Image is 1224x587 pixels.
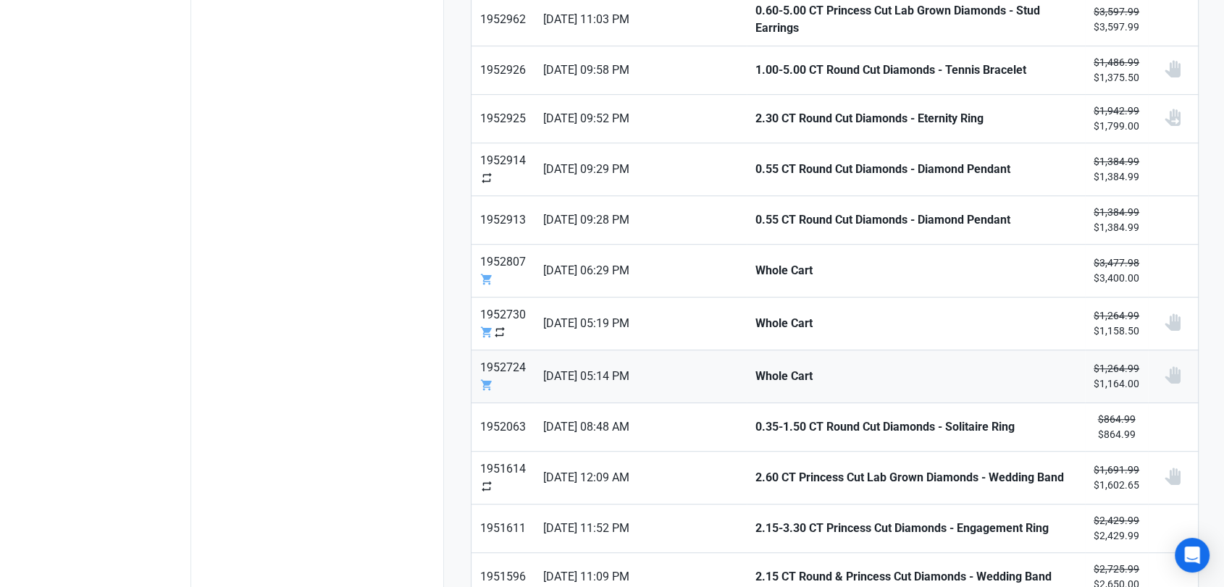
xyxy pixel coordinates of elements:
[755,62,1076,79] strong: 1.00-5.00 CT Round Cut Diamonds - Tennis Bracelet
[535,95,747,143] a: [DATE] 09:52 PM
[1085,504,1148,552] a: $2,429.99$2,429.99
[1094,563,1139,575] s: $2,725.99
[471,297,535,350] a: 1952730shopping_cartrepeat
[471,504,535,552] a: 1951611
[747,196,1085,244] a: 0.55 CT Round Cut Diamonds - Diamond Pendant
[1085,95,1148,143] a: $1,942.99$1,799.00
[543,110,738,127] span: [DATE] 09:52 PM
[1085,46,1148,94] a: $1,486.99$1,375.50
[1094,513,1139,544] small: $2,429.99
[480,480,493,493] span: repeat
[1094,257,1139,269] s: $3,477.98
[535,403,747,451] a: [DATE] 08:48 AM
[543,568,738,586] span: [DATE] 11:09 PM
[1094,154,1139,185] small: $1,384.99
[1094,308,1139,339] small: $1,158.50
[1094,464,1139,476] s: $1,691.99
[1094,310,1139,321] s: $1,264.99
[1164,60,1181,77] img: status_user_offer_unavailable.svg
[543,315,738,332] span: [DATE] 05:19 PM
[535,46,747,94] a: [DATE] 09:58 PM
[1085,245,1148,297] a: $3,477.98$3,400.00
[543,211,738,229] span: [DATE] 09:28 PM
[535,452,747,504] a: [DATE] 12:09 AM
[1094,105,1139,117] s: $1,942.99
[543,161,738,178] span: [DATE] 09:29 PM
[480,326,493,339] span: shopping_cart
[1094,363,1139,374] s: $1,264.99
[755,110,1076,127] strong: 2.30 CT Round Cut Diamonds - Eternity Ring
[543,62,738,79] span: [DATE] 09:58 PM
[493,326,506,339] span: repeat
[543,262,738,279] span: [DATE] 06:29 PM
[747,452,1085,504] a: 2.60 CT Princess Cut Lab Grown Diamonds - Wedding Band
[755,368,1076,385] strong: Whole Cart
[1094,4,1139,35] small: $3,597.99
[1085,196,1148,244] a: $1,384.99$1,384.99
[1094,55,1139,85] small: $1,375.50
[535,245,747,297] a: [DATE] 06:29 PM
[480,273,493,286] span: shopping_cart
[535,350,747,402] a: [DATE] 05:14 PM
[755,520,1076,537] strong: 2.15-3.30 CT Princess Cut Diamonds - Engagement Ring
[471,452,535,504] a: 1951614repeat
[747,46,1085,94] a: 1.00-5.00 CT Round Cut Diamonds - Tennis Bracelet
[1094,412,1139,442] small: $864.99
[480,379,493,392] span: shopping_cart
[1085,452,1148,504] a: $1,691.99$1,602.65
[747,245,1085,297] a: Whole Cart
[1164,366,1181,384] img: status_user_offer_unavailable.svg
[1094,206,1139,218] s: $1,384.99
[1094,56,1139,68] s: $1,486.99
[747,143,1085,195] a: 0.55 CT Round Cut Diamonds - Diamond Pendant
[1094,463,1139,493] small: $1,602.65
[535,143,747,195] a: [DATE] 09:29 PM
[1085,143,1148,195] a: $1,384.99$1,384.99
[1094,6,1139,17] s: $3,597.99
[747,95,1085,143] a: 2.30 CT Round Cut Diamonds - Eternity Ring
[1085,297,1148,350] a: $1,264.99$1,158.50
[755,469,1076,486] strong: 2.60 CT Princess Cut Lab Grown Diamonds - Wedding Band
[471,143,535,195] a: 1952914repeat
[471,95,535,143] a: 1952925
[747,403,1085,451] a: 0.35-1.50 CT Round Cut Diamonds - Solitaire Ring
[747,297,1085,350] a: Whole Cart
[471,403,535,451] a: 1952063
[1085,403,1148,451] a: $864.99$864.99
[543,520,738,537] span: [DATE] 11:52 PM
[1164,109,1181,126] img: status_user_offer_countered.svg
[755,2,1076,37] strong: 0.60-5.00 CT Princess Cut Lab Grown Diamonds - Stud Earrings
[1094,361,1139,392] small: $1,164.00
[1175,538,1210,573] div: Open Intercom Messenger
[535,504,747,552] a: [DATE] 11:52 PM
[535,196,747,244] a: [DATE] 09:28 PM
[1094,205,1139,235] small: $1,384.99
[755,262,1076,279] strong: Whole Cart
[471,350,535,402] a: 1952724shopping_cart
[543,11,738,28] span: [DATE] 11:03 PM
[1097,413,1135,425] s: $864.99
[1094,515,1139,526] s: $2,429.99
[1085,350,1148,402] a: $1,264.99$1,164.00
[535,297,747,350] a: [DATE] 05:19 PM
[755,568,1076,586] strong: 2.15 CT Round & Princess Cut Diamonds - Wedding Band
[755,315,1076,332] strong: Whole Cart
[471,245,535,297] a: 1952807shopping_cart
[1164,468,1181,485] img: status_user_offer_unavailable.svg
[755,211,1076,229] strong: 0.55 CT Round Cut Diamonds - Diamond Pendant
[471,46,535,94] a: 1952926
[1094,104,1139,134] small: $1,799.00
[543,368,738,385] span: [DATE] 05:14 PM
[480,172,493,185] span: repeat
[543,418,738,436] span: [DATE] 08:48 AM
[1094,156,1139,167] s: $1,384.99
[747,504,1085,552] a: 2.15-3.30 CT Princess Cut Diamonds - Engagement Ring
[543,469,738,486] span: [DATE] 12:09 AM
[755,161,1076,178] strong: 0.55 CT Round Cut Diamonds - Diamond Pendant
[1094,256,1139,286] small: $3,400.00
[471,196,535,244] a: 1952913
[755,418,1076,436] strong: 0.35-1.50 CT Round Cut Diamonds - Solitaire Ring
[747,350,1085,402] a: Whole Cart
[1164,313,1181,331] img: status_user_offer_unavailable.svg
